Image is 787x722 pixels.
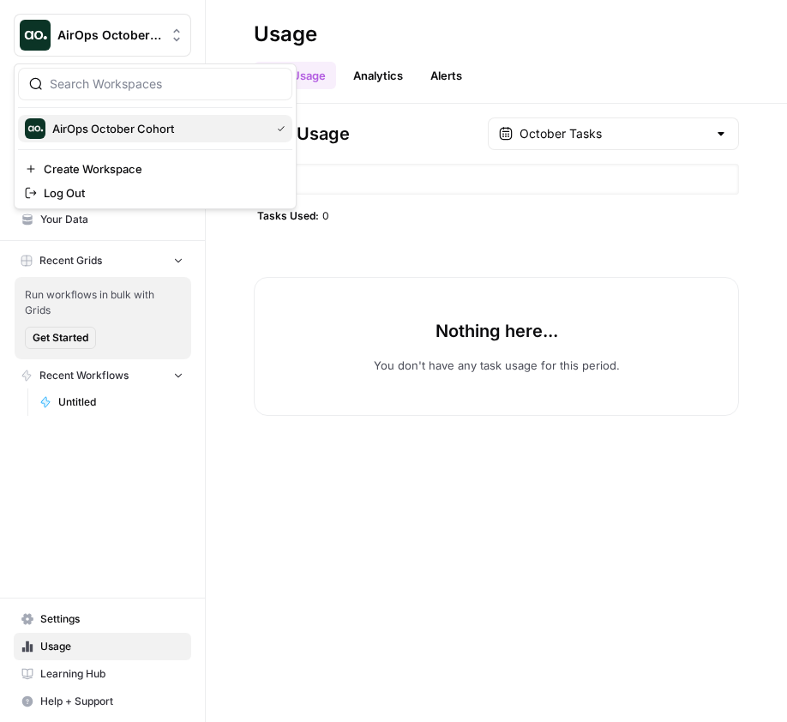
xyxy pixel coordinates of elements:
[14,248,191,274] button: Recent Grids
[254,122,350,146] span: Task Usage
[40,694,183,709] span: Help + Support
[18,157,292,181] a: Create Workspace
[322,208,329,222] span: 0
[57,27,161,44] span: AirOps October Cohort
[14,363,191,388] button: Recent Workflows
[39,368,129,383] span: Recent Workflows
[32,388,191,416] a: Untitled
[18,181,292,205] a: Log Out
[44,160,279,177] span: Create Workspace
[40,666,183,682] span: Learning Hub
[14,605,191,633] a: Settings
[14,63,297,209] div: Workspace: AirOps October Cohort
[52,120,263,137] span: AirOps October Cohort
[436,319,558,343] p: Nothing here...
[14,206,191,233] a: Your Data
[254,21,317,48] div: Usage
[25,287,181,318] span: Run workflows in bulk with Grids
[520,125,707,142] input: October Tasks
[420,62,472,89] a: Alerts
[14,14,191,57] button: Workspace: AirOps October Cohort
[20,20,51,51] img: AirOps October Cohort Logo
[14,660,191,688] a: Learning Hub
[374,357,620,374] p: You don't have any task usage for this period.
[25,327,96,349] button: Get Started
[40,611,183,627] span: Settings
[14,633,191,660] a: Usage
[40,212,183,227] span: Your Data
[257,208,319,222] span: Tasks Used:
[14,688,191,715] button: Help + Support
[58,394,183,410] span: Untitled
[33,330,88,346] span: Get Started
[40,639,183,654] span: Usage
[44,184,279,202] span: Log Out
[254,62,336,89] a: Task Usage
[50,75,281,93] input: Search Workspaces
[343,62,413,89] a: Analytics
[25,118,45,139] img: AirOps October Cohort Logo
[39,253,102,268] span: Recent Grids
